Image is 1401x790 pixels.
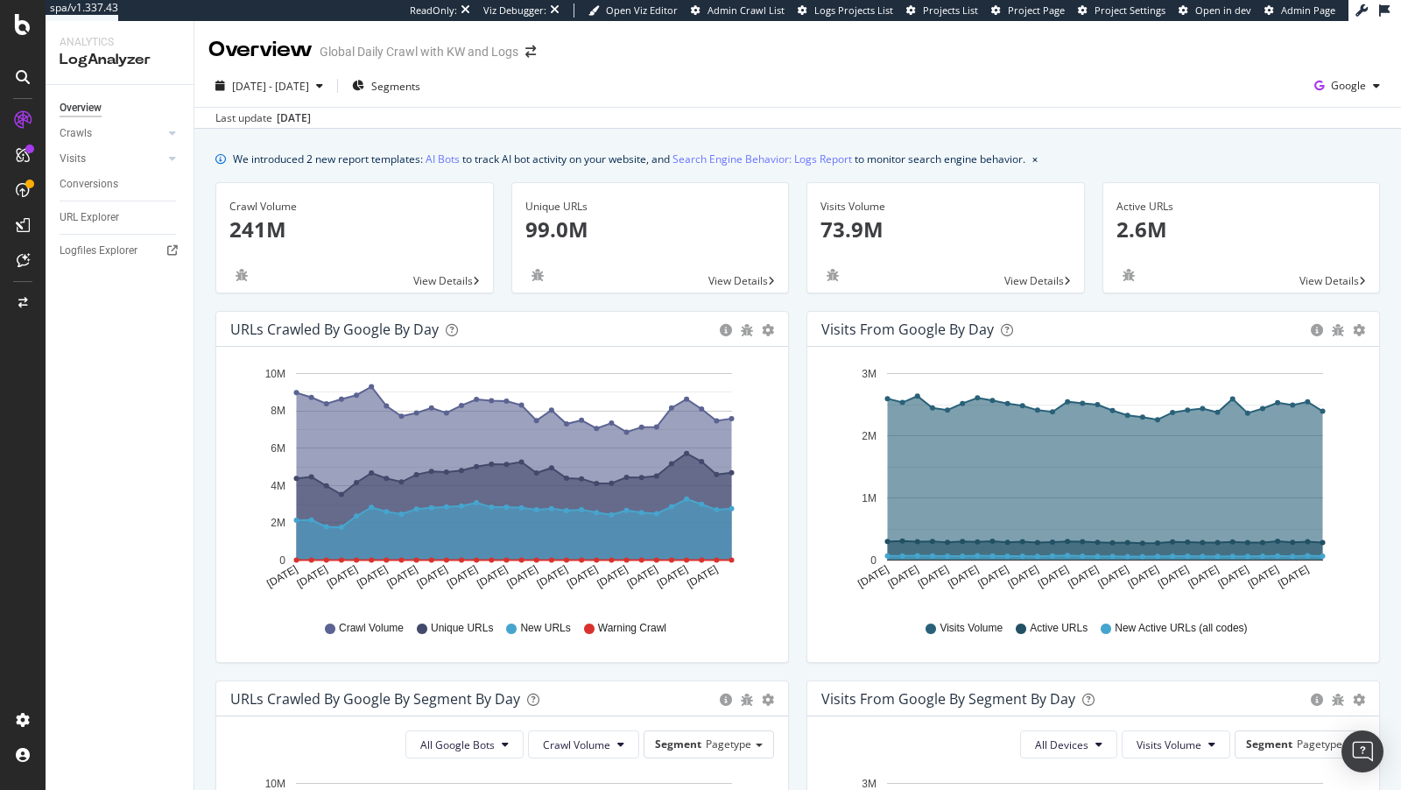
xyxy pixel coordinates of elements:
span: Admin Page [1281,4,1335,17]
p: 99.0M [525,215,776,244]
text: [DATE] [505,563,540,590]
div: LogAnalyzer [60,50,180,70]
text: [DATE] [625,563,660,590]
a: URL Explorer [60,208,181,227]
div: Crawl Volume [229,199,480,215]
text: 10M [265,778,285,790]
text: [DATE] [535,563,570,590]
text: 2M [862,430,877,442]
span: Admin Crawl List [708,4,785,17]
div: Global Daily Crawl with KW and Logs [320,43,518,60]
div: Viz Debugger: [483,4,546,18]
span: Open Viz Editor [606,4,678,17]
text: [DATE] [475,563,510,590]
button: Segments [345,72,427,100]
span: Pagetype [706,737,751,751]
text: [DATE] [1096,563,1131,590]
text: [DATE] [1066,563,1101,590]
text: [DATE] [1216,563,1251,590]
text: [DATE] [1126,563,1161,590]
div: circle-info [720,694,732,706]
button: All Google Bots [405,730,524,758]
a: Open in dev [1179,4,1251,18]
span: New Active URLs (all codes) [1115,621,1247,636]
span: Project Page [1008,4,1065,17]
div: A chart. [230,361,775,604]
svg: A chart. [821,361,1366,604]
div: Last update [215,110,311,126]
div: Conversions [60,175,118,194]
span: Project Settings [1095,4,1165,17]
a: Project Settings [1078,4,1165,18]
span: Segments [371,79,420,94]
text: [DATE] [565,563,600,590]
a: Logfiles Explorer [60,242,181,260]
a: Open Viz Editor [588,4,678,18]
text: 3M [862,778,877,790]
div: bug [741,694,753,706]
text: [DATE] [855,563,891,590]
text: 2M [271,517,285,529]
div: bug [229,269,254,281]
text: [DATE] [1006,563,1041,590]
div: circle-info [720,324,732,336]
span: New URLs [520,621,570,636]
span: Crawl Volume [339,621,404,636]
div: bug [820,269,845,281]
span: Logs Projects List [814,4,893,17]
button: Visits Volume [1122,730,1230,758]
text: [DATE] [886,563,921,590]
a: Project Page [991,4,1065,18]
span: Unique URLs [431,621,493,636]
span: Crawl Volume [543,737,610,752]
a: Logs Projects List [798,4,893,18]
text: [DATE] [264,563,299,590]
span: Google [1331,78,1366,93]
text: 0 [279,554,285,567]
text: [DATE] [325,563,360,590]
a: Search Engine Behavior: Logs Report [672,150,852,168]
text: [DATE] [916,563,951,590]
a: Projects List [906,4,978,18]
button: [DATE] - [DATE] [208,72,330,100]
text: [DATE] [595,563,630,590]
div: Active URLs [1116,199,1367,215]
div: arrow-right-arrow-left [525,46,536,58]
div: bug [1116,269,1141,281]
div: URLs Crawled by Google By Segment By Day [230,690,520,708]
span: All Devices [1035,737,1088,752]
p: 73.9M [820,215,1071,244]
div: bug [741,324,753,336]
text: [DATE] [655,563,690,590]
div: Overview [208,35,313,65]
span: Warning Crawl [598,621,666,636]
span: Pagetype [1297,737,1342,751]
a: Conversions [60,175,181,194]
span: View Details [1299,273,1359,288]
a: Crawls [60,124,164,143]
div: Visits from Google by day [821,321,994,338]
div: circle-info [1311,694,1323,706]
button: close banner [1028,146,1042,172]
div: Open Intercom Messenger [1341,730,1383,772]
a: AI Bots [426,150,460,168]
text: 4M [271,480,285,492]
text: [DATE] [1246,563,1281,590]
span: Open in dev [1195,4,1251,17]
a: Admin Page [1264,4,1335,18]
span: Projects List [923,4,978,17]
div: Crawls [60,124,92,143]
span: View Details [708,273,768,288]
div: bug [1332,324,1344,336]
div: Visits from Google By Segment By Day [821,690,1075,708]
text: [DATE] [685,563,720,590]
span: View Details [413,273,473,288]
p: 2.6M [1116,215,1367,244]
div: Analytics [60,35,180,50]
span: Visits Volume [940,621,1003,636]
div: gear [762,324,774,336]
text: [DATE] [975,563,1010,590]
text: 1M [862,492,877,504]
span: Visits Volume [1137,737,1201,752]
